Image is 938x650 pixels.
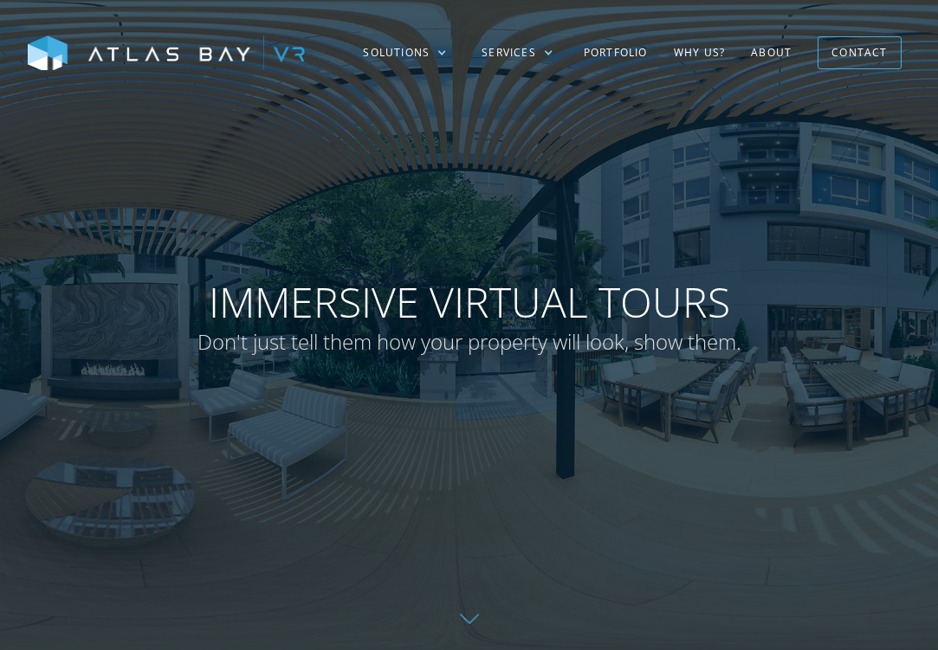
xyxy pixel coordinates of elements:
a: Portfolio [571,28,661,78]
div: Services [482,45,536,61]
div: Services [464,28,571,78]
img: Down further on page [460,614,479,624]
div: Solutions [346,28,464,78]
div: Contact [831,39,887,66]
span: Don't just tell them how your property will look, show them. [197,327,741,357]
h1: Immersive Virtual Tours [197,277,741,356]
div: Solutions [363,45,430,61]
a: Contact [818,36,901,68]
a: Why US? [661,28,738,78]
img: Atlas Bay VR Logo [28,35,305,72]
a: About [738,28,805,78]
